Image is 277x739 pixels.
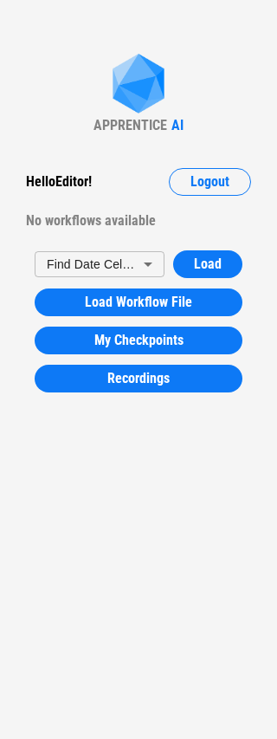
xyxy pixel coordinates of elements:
span: My Checkpoints [94,334,184,347]
div: APPRENTICE [93,117,167,133]
button: My Checkpoints [35,327,242,354]
span: Load Workflow File [85,295,192,309]
button: Load Workflow File [35,288,242,316]
button: Recordings [35,365,242,392]
span: Logout [190,175,229,189]
div: No workflows available [26,207,251,235]
button: Load [173,250,242,278]
span: Load [194,257,222,271]
span: Recordings [107,372,170,386]
img: Apprentice AI [104,54,173,117]
div: Hello Editor ! [26,168,92,196]
button: Logout [169,168,251,196]
div: Find Date Cells - Fluent API Example [35,248,164,280]
div: AI [171,117,184,133]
